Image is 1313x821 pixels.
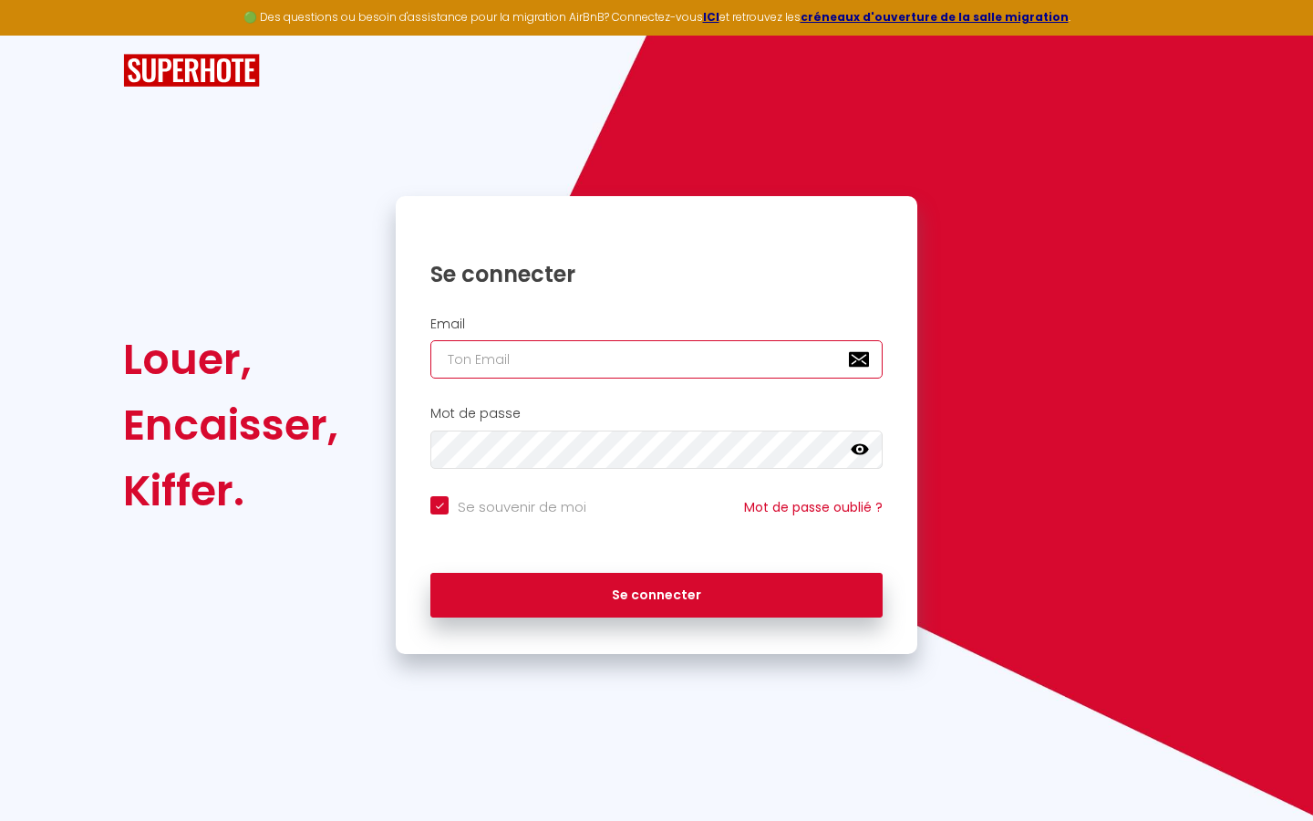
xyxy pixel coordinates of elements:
[15,7,69,62] button: Ouvrir le widget de chat LiveChat
[430,406,883,421] h2: Mot de passe
[801,9,1069,25] a: créneaux d'ouverture de la salle migration
[123,458,338,524] div: Kiffer.
[430,260,883,288] h1: Se connecter
[430,340,883,379] input: Ton Email
[744,498,883,516] a: Mot de passe oublié ?
[430,317,883,332] h2: Email
[703,9,719,25] a: ICI
[430,573,883,618] button: Se connecter
[123,392,338,458] div: Encaisser,
[123,327,338,392] div: Louer,
[123,54,260,88] img: SuperHote logo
